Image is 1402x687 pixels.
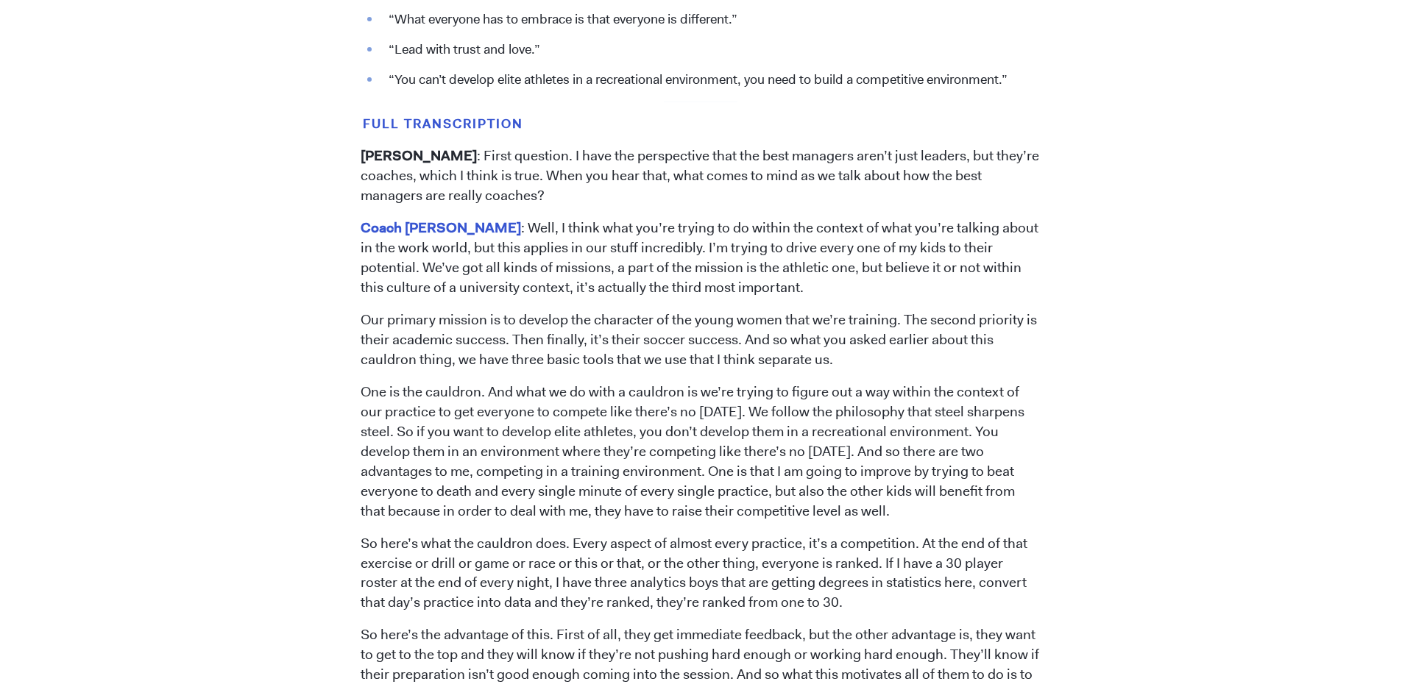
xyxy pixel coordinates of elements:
strong: [PERSON_NAME] [361,146,477,165]
mark: Coach [PERSON_NAME] [361,218,521,237]
li: “Lead with trust and love.” [381,40,1041,60]
p: One is the cauldron. And what we do with a cauldron is we’re trying to figure out a way within th... [361,382,1041,522]
p: : Well, I think what you’re trying to do within the context of what you’re talking about in the w... [361,218,1041,298]
p: : First question. I have the perspective that the best managers aren’t just leaders, but they’re ... [361,146,1041,206]
p: Our primary mission is to develop the character of the young women that we’re training. The secon... [361,310,1041,370]
p: So here’s what the cauldron does. Every aspect of almost every practice, it’s a competition. At t... [361,534,1041,613]
li: “You can’t develop elite athletes in a recreational environment, you need to build a competitive ... [381,71,1041,90]
mark: FULL TRANSCRIPTION [361,113,526,135]
li: “What everyone has to embrace is that everyone is different.” [381,10,1041,29]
